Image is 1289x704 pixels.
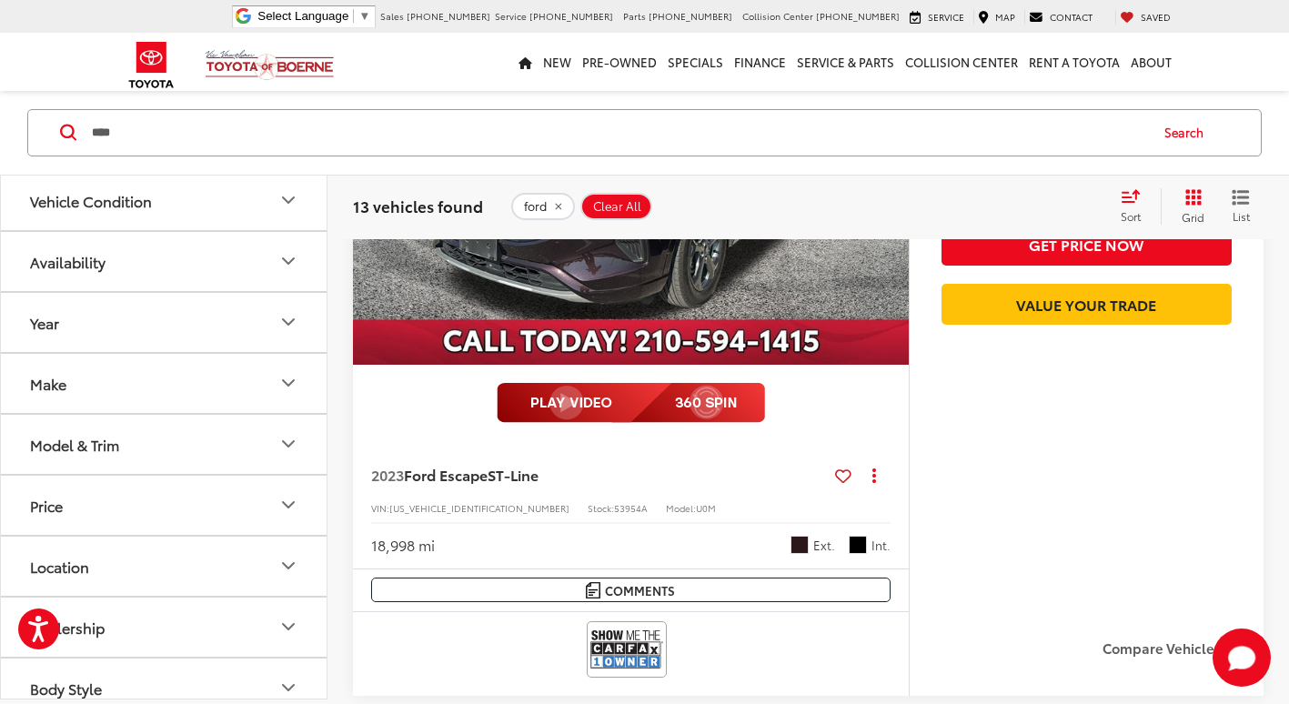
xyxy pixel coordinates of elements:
a: My Saved Vehicles [1115,10,1175,25]
div: Location [30,557,89,574]
button: Get Price Now [942,224,1232,265]
span: Saved [1141,10,1171,24]
img: Vic Vaughan Toyota of Boerne [205,49,335,81]
a: About [1125,33,1177,91]
button: Toggle Chat Window [1213,629,1271,687]
img: full motion video [497,383,765,423]
img: Toyota [117,35,186,95]
span: Comments [605,582,675,599]
button: YearYear [1,292,328,351]
button: PricePrice [1,475,328,534]
span: Stock: [588,501,614,515]
span: Clear All [593,199,641,214]
div: Vehicle Condition [30,191,152,208]
label: Compare Vehicle [1103,639,1245,658]
a: Map [973,10,1020,25]
button: Select sort value [1112,188,1161,225]
button: Grid View [1161,188,1218,225]
div: Dealership [277,616,299,638]
div: Make [30,374,66,391]
div: 18,998 mi [371,535,435,556]
a: Rent a Toyota [1023,33,1125,91]
a: Service [905,10,969,25]
div: Year [30,313,59,330]
span: Select Language [257,9,348,23]
span: [PHONE_NUMBER] [407,9,490,23]
button: List View [1218,188,1264,225]
span: List [1232,208,1250,224]
span: Model: [666,501,696,515]
span: Sort [1121,208,1141,224]
span: U0M [696,501,716,515]
div: Body Style [30,679,102,696]
span: [PHONE_NUMBER] [816,9,900,23]
span: 53954A [614,501,648,515]
button: Actions [859,459,891,491]
span: [PHONE_NUMBER] [649,9,732,23]
span: Service [495,9,527,23]
span: Ford Escape [404,464,488,485]
span: Map [995,10,1015,24]
a: Finance [729,33,791,91]
button: Search [1147,110,1230,156]
img: View CARFAX report [590,625,663,673]
button: Comments [371,578,891,602]
a: Service & Parts: Opens in a new tab [791,33,900,91]
span: VIN: [371,501,389,515]
button: DealershipDealership [1,597,328,656]
span: [PHONE_NUMBER] [529,9,613,23]
span: Contact [1050,10,1093,24]
div: Make [277,372,299,394]
a: New [538,33,577,91]
span: ▼ [358,9,370,23]
span: [US_VEHICLE_IDENTIFICATION_NUMBER] [389,501,569,515]
span: Ext. [813,537,835,554]
img: Comments [586,582,600,598]
button: Clear All [580,193,652,220]
span: ​ [353,9,354,23]
span: ST-Line [488,464,539,485]
a: Pre-Owned [577,33,662,91]
button: Vehicle ConditionVehicle Condition [1,170,328,229]
a: Select Language​ [257,9,370,23]
span: dropdown dots [872,468,876,482]
div: Price [277,494,299,516]
a: 2023Ford EscapeST-Line [371,465,828,485]
input: Search by Make, Model, or Keyword [90,111,1147,155]
button: remove ford [511,193,575,220]
span: Service [928,10,964,24]
span: Cinnabar Red Metallic Premium Colorant [791,536,809,554]
div: Model & Trim [30,435,119,452]
a: Value Your Trade [942,284,1232,325]
button: Model & TrimModel & Trim [1,414,328,473]
svg: Start Chat [1213,629,1271,687]
span: Ebony [849,536,867,554]
a: Home [513,33,538,91]
div: Price [30,496,63,513]
button: AvailabilityAvailability [1,231,328,290]
a: Collision Center [900,33,1023,91]
div: Vehicle Condition [277,189,299,211]
span: ford [524,199,547,214]
span: 2023 [371,464,404,485]
span: 13 vehicles found [353,195,483,216]
button: LocationLocation [1,536,328,595]
button: MakeMake [1,353,328,412]
div: Location [277,555,299,577]
span: Grid [1182,209,1204,225]
a: Specials [662,33,729,91]
span: Int. [871,537,891,554]
div: Availability [277,250,299,272]
div: Body Style [277,677,299,699]
span: Sales [380,9,404,23]
div: Dealership [30,618,105,635]
span: Collision Center [742,9,813,23]
div: Availability [30,252,106,269]
div: Model & Trim [277,433,299,455]
div: Year [277,311,299,333]
a: Contact [1024,10,1097,25]
span: Parts [623,9,646,23]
